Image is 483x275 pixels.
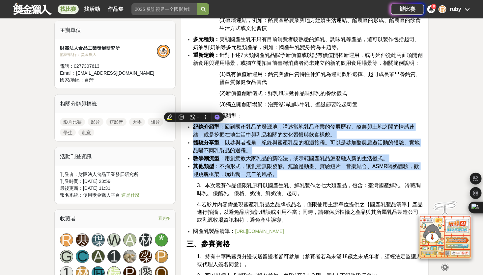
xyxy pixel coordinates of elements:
[197,183,201,188] span: 3.
[78,129,94,137] a: 創意
[193,229,235,234] span: 國產乳製品清單：
[123,234,136,247] a: A
[55,21,175,39] div: 主辦單位
[60,129,76,137] a: 學生
[193,52,219,58] strong: 重新定義：
[60,45,157,52] div: 財團法人食品工業發展研究所
[193,52,423,66] span: 針對下述7大類國產乳品賦予新價值或以記有價值開拓新運用，或再延伸從此兩面項開創新食用與運用場景，或獨立開拓目前臺灣消費者尚未建立的新的飲用食用場景等，相關範例說明：
[84,77,94,83] span: 台灣
[370,202,407,207] a: 國產乳製品清單
[124,250,136,263] img: Avatar
[197,254,422,267] span: 持有中華民國身分證或居留證者皆可參加（參賽者若為未滿18歲之未成年者，須經法定監護人或代理人簽名同意）。
[60,52,157,58] div: 協辦/執行： 獎金獵人
[107,250,121,263] a: 1
[76,250,89,263] a: C
[55,95,175,113] div: 相關分類與標籤
[131,3,197,15] input: 2025 反詐視界—全國影片競賽
[197,183,421,196] span: 本次競賽作品僅限乳原料以國產生乳、鮮乳製作之七大類產品，包含：臺灣國產鮮乳、冷藏調味乳、優酪乳、優格、奶油、鮮奶油、起司。
[60,250,73,263] a: G
[201,202,370,207] span: 若影片內容需呈現國產乳製品之品牌或品名，僅限使用主辦單位提供之【
[60,70,157,77] div: Email： [EMAIL_ADDRESS][DOMAIN_NAME]
[148,118,163,126] a: 短片
[60,185,170,192] div: 最後更新： [DATE] 11:31
[193,124,414,137] span: ：回到國產乳品的發源地，講述當地乳品產業的發展歷程、酪農與土地之間的情感連結，或是挖掘在地生活中與乳品相關的文化習慣與飲食樣貌。
[193,156,219,161] strong: 教學潮流型
[158,215,170,222] span: 看更多
[60,192,170,199] div: 報名系統：使用獎金獵人平台
[219,71,421,85] span: (1)既有價值新運用：鈣質與蛋白質特性伸鮮乳為運動飲料選擇、起司成長輩早餐鈣質、蛋白質保健食品替代
[121,192,140,198] a: 這是什麼
[55,147,175,166] div: 活動刊登資訊
[197,202,201,207] span: 4.
[193,156,388,161] span: ：用創意教大家乳品的新吃法，或示範國產乳品怎麼融入新的生活儀式。
[60,171,170,178] div: 刊登者： 財團法人食品工業發展研究所
[92,234,105,247] a: 葉
[107,234,121,247] a: W
[193,163,214,169] strong: 其他類型
[219,90,347,96] span: (2)新價值創新儀式：鮮乳風味延伸品味鮮乳的餐飲儀式
[105,5,126,14] a: 作品集
[219,17,421,31] span: (3)區域連結，例如：酪農區酪農業與地方經濟生活連結、酪農區的形成、酪農區的飲食生活方式或文化習慣
[235,229,284,234] a: [URL][DOMAIN_NAME]
[419,215,471,259] img: d2146d9a-e6f6-4337-9592-8cefde37ba6b.png
[197,254,201,260] span: 1.
[92,250,105,263] a: A
[60,234,73,247] a: R
[129,118,145,126] a: 大學
[60,77,84,83] span: 國家/地區：
[219,102,358,107] span: (3)獨立開創新場景：泡完澡喝咖啡牛乳、聖誕節要吃起司盤
[139,250,152,263] a: 梁
[106,118,127,126] a: 短影音
[193,163,419,177] span: ：不拘形式，讓創意無限發酵。無論是動畫、實驗短片、音樂結合、ASMR喝奶體驗，歡迎跳脫框架，玩出獨一無二的風格。
[433,5,435,8] span: 8
[197,202,423,223] span: 】產品進行拍攝，以避免品牌資訊錯誤或引用不當；同時，請確保所拍攝之產品與其所屬乳品製造公司或乳源牧場資訊相符，避免產生誤導。
[193,37,219,42] strong: 多元種類：
[123,250,136,263] a: Avatar
[450,5,461,13] div: ruby
[139,234,152,247] a: 林
[88,118,103,126] a: 影片
[193,124,219,130] strong: 紀錄介紹型
[81,5,102,14] a: 找活動
[193,140,219,145] strong: 體驗分享型
[391,4,424,15] a: 辦比賽
[76,234,89,247] a: 寒
[60,216,76,222] span: 收藏者
[193,37,420,50] span: 突顯國產生乳不只有目前消費者較熟悉的鮮乳、調味乳等產品，還可以製作包括起司、奶油/鮮奶油等多元種類產品，例如：國產生乳變身術為主題等。
[60,63,157,70] div: 電話： 0277307613
[155,250,168,263] a: P
[439,5,446,13] div: R
[60,118,85,126] a: 影片比賽
[193,140,420,153] span: ：以參與者視角，紀錄與國產乳品的相遇旅程。可以是參加酪農農遊活動的體驗、實地品嚐不同乳製品的過程。
[186,240,230,248] strong: 三、參賽資格
[58,5,79,14] a: 找比賽
[60,178,170,185] div: 刊登時間： [DATE] 23:59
